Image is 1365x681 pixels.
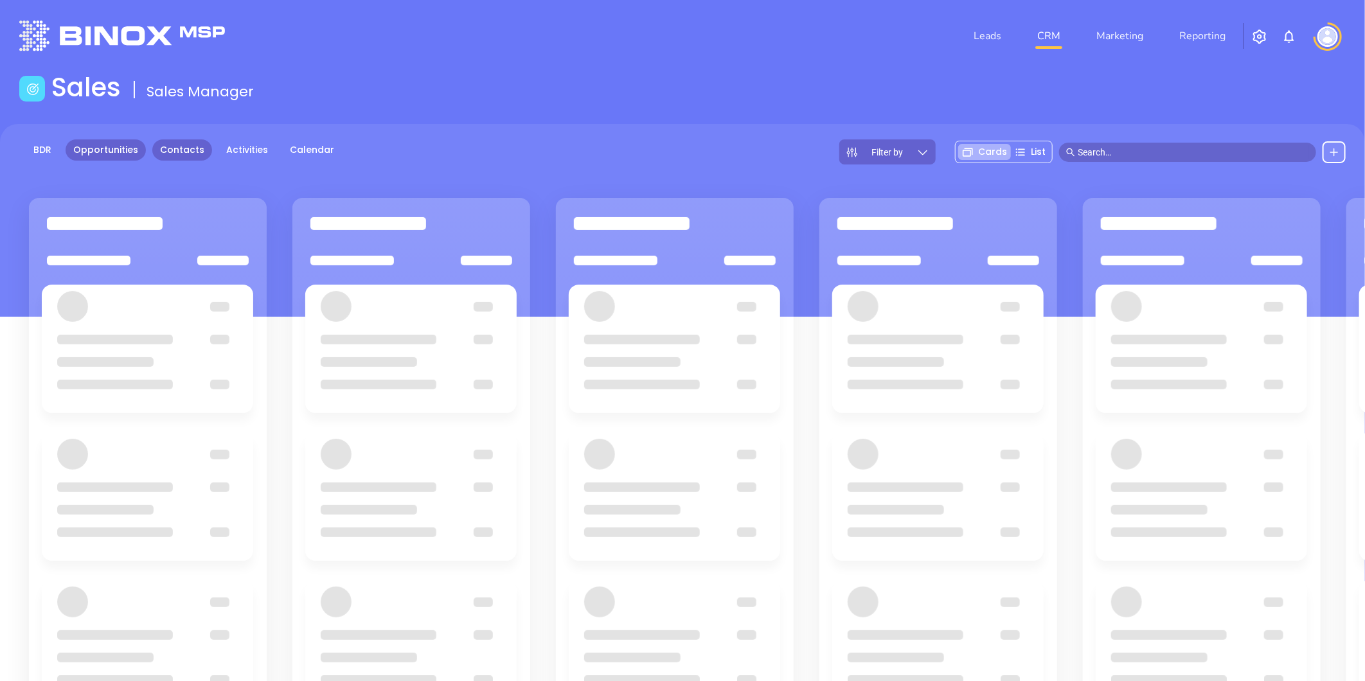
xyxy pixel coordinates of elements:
span: Filter by [872,148,904,157]
img: logo [19,21,225,51]
span: search [1066,148,1075,157]
a: Leads [968,23,1006,49]
a: Opportunities [66,139,146,161]
a: Reporting [1174,23,1231,49]
input: Search… [1078,145,1309,159]
img: user [1317,26,1338,47]
span: List [1031,145,1046,159]
a: Marketing [1091,23,1148,49]
a: BDR [26,139,59,161]
a: Calendar [282,139,342,161]
span: Sales Manager [147,82,254,102]
h1: Sales [51,72,121,103]
a: CRM [1032,23,1066,49]
a: Contacts [152,139,212,161]
span: Cards [978,145,1007,159]
img: iconSetting [1252,29,1267,44]
a: Activities [219,139,276,161]
img: iconNotification [1281,29,1297,44]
